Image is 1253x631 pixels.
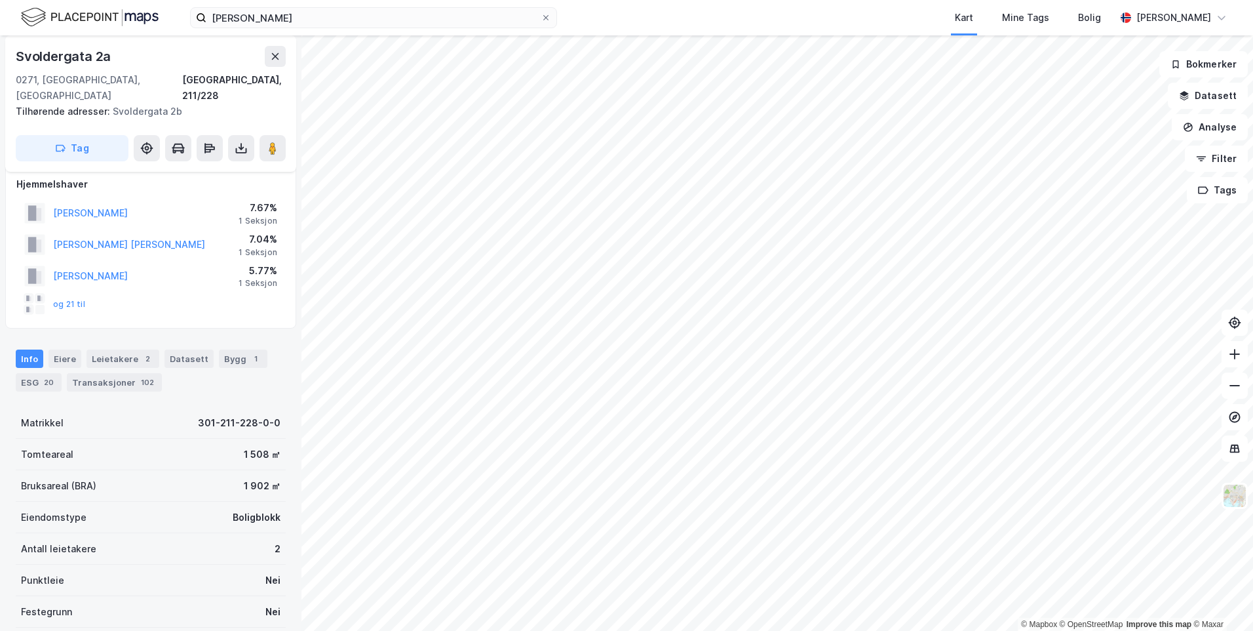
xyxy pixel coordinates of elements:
div: Transaksjoner [67,373,162,392]
div: Info [16,350,43,368]
a: Improve this map [1127,620,1191,629]
div: 7.04% [239,232,277,247]
div: Bolig [1078,10,1101,26]
button: Bokmerker [1159,51,1248,77]
iframe: Chat Widget [1187,568,1253,631]
div: Nei [265,604,280,620]
div: Matrikkel [21,415,64,431]
div: 1 902 ㎡ [244,478,280,494]
div: 1 Seksjon [239,216,277,226]
button: Datasett [1168,83,1248,109]
div: 7.67% [239,200,277,216]
div: Boligblokk [233,510,280,525]
div: 1 [249,352,262,365]
div: 2 [141,352,154,365]
div: Leietakere [87,350,159,368]
span: Tilhørende adresser: [16,106,113,117]
div: Antall leietakere [21,541,96,557]
div: 102 [138,376,157,389]
div: 5.77% [239,263,277,279]
div: Eiere [48,350,81,368]
div: [PERSON_NAME] [1136,10,1211,26]
div: Festegrunn [21,604,72,620]
button: Tag [16,135,128,161]
div: Nei [265,573,280,588]
div: Kart [955,10,973,26]
div: 1 Seksjon [239,247,277,258]
div: Bruksareal (BRA) [21,478,96,494]
div: Kontrollprogram for chat [1187,568,1253,631]
div: 1 Seksjon [239,278,277,289]
a: Mapbox [1021,620,1057,629]
button: Tags [1187,177,1248,203]
div: [GEOGRAPHIC_DATA], 211/228 [182,72,286,104]
div: Svoldergata 2b [16,104,275,119]
div: 1 508 ㎡ [244,447,280,462]
img: logo.f888ab2527a4732fd821a326f86c7f29.svg [21,6,159,29]
div: 20 [41,376,56,389]
img: Z [1222,483,1247,508]
div: Bygg [219,350,267,368]
div: Punktleie [21,573,64,588]
div: Hjemmelshaver [16,176,285,192]
div: Datasett [164,350,214,368]
div: Mine Tags [1002,10,1049,26]
a: OpenStreetMap [1060,620,1123,629]
div: ESG [16,373,62,392]
div: Svoldergata 2a [16,46,113,67]
div: 0271, [GEOGRAPHIC_DATA], [GEOGRAPHIC_DATA] [16,72,182,104]
button: Analyse [1172,114,1248,140]
div: Tomteareal [21,447,73,462]
button: Filter [1185,146,1248,172]
div: 2 [275,541,280,557]
div: Eiendomstype [21,510,87,525]
div: 301-211-228-0-0 [198,415,280,431]
input: Søk på adresse, matrikkel, gårdeiere, leietakere eller personer [206,8,541,28]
